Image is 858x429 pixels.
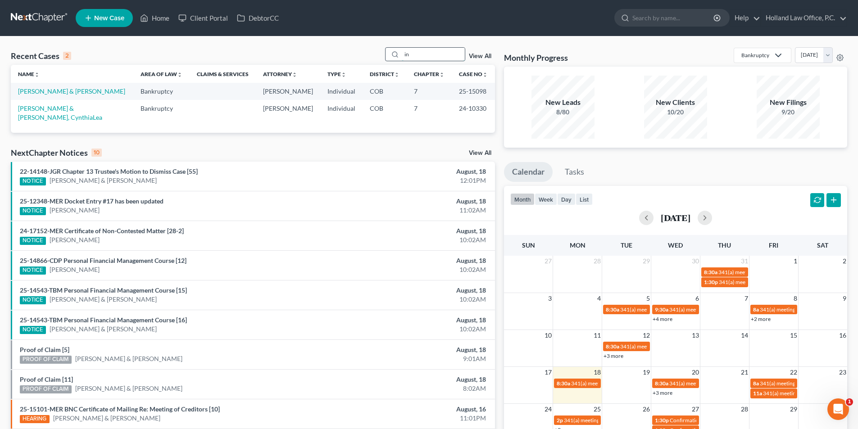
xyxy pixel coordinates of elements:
h2: [DATE] [661,213,690,222]
div: NextChapter Notices [11,147,102,158]
span: 8:30a [655,380,668,387]
a: Proof of Claim [5] [20,346,69,353]
a: [PERSON_NAME] & [PERSON_NAME] [75,384,182,393]
span: 29 [642,256,651,266]
button: Gif picker [28,295,36,302]
a: [PERSON_NAME] & [PERSON_NAME], CynthiaLea [18,104,102,121]
td: 25-15098 [452,83,495,99]
div: 9:01AM [336,354,486,363]
span: 26 [642,404,651,415]
th: Claims & Services [190,65,256,83]
td: Bankruptcy [133,100,190,126]
div: 10:02AM [336,295,486,304]
div: August, 18 [336,286,486,295]
span: 8:30a [704,269,717,275]
a: Districtunfold_more [370,71,399,77]
a: +3 more [653,389,672,396]
div: [DATE] [7,185,173,197]
span: 2 [842,256,847,266]
a: Area of Lawunfold_more [141,71,182,77]
div: 11:01PM [336,414,486,423]
span: 1:30p [655,417,669,424]
span: 11a [753,390,762,397]
div: New Clients [644,97,707,108]
div: 10/20 [644,108,707,117]
button: Upload attachment [43,295,50,302]
b: [PERSON_NAME] [39,200,89,206]
a: View All [469,53,491,59]
a: [PERSON_NAME] & [PERSON_NAME] [50,176,157,185]
a: Holland Law Office, P.C. [761,10,847,26]
span: 29 [789,404,798,415]
span: 14 [740,330,749,341]
button: list [576,193,593,205]
td: [PERSON_NAME] [256,100,320,126]
span: 13 [691,330,700,341]
a: [PERSON_NAME] [50,265,100,274]
span: 341(a) meeting for [PERSON_NAME] [571,380,658,387]
a: Attorneyunfold_more [263,71,297,77]
span: Mon [570,241,586,249]
div: NOTICE [20,237,46,245]
span: 5 [645,293,651,304]
span: 8a [753,380,759,387]
td: Bankruptcy [133,83,190,99]
a: +3 more [604,352,623,359]
span: 341(a) meeting for [PERSON_NAME] [620,306,707,313]
div: Donna says… [7,271,173,302]
a: 25-14866-CDP Personal Financial Management Course [12] [20,257,186,264]
div: You’ll get replies here and in your email: ✉️ [14,115,141,150]
span: 19 [642,367,651,378]
div: Bankruptcy [741,51,769,59]
div: You’ll get replies here and in your email:✉️[PERSON_NAME][EMAIL_ADDRESS][DOMAIN_NAME]The team wil... [7,110,148,178]
span: 21 [740,367,749,378]
div: August, 18 [336,375,486,384]
a: View All [469,150,491,156]
a: 25-14543-TBM Personal Financial Management Course [16] [20,316,187,324]
div: Thankyou! [125,271,173,291]
span: 6 [695,293,700,304]
h1: Operator [44,5,76,11]
i: unfold_more [34,72,40,77]
p: The team can also help [44,11,112,20]
i: unfold_more [177,72,182,77]
a: [PERSON_NAME] & [PERSON_NAME] [53,414,160,423]
span: 10 [544,330,553,341]
div: August, 18 [336,345,486,354]
span: 25 [593,404,602,415]
a: Typeunfold_more [327,71,346,77]
a: Nameunfold_more [18,71,40,77]
span: Thu [718,241,731,249]
td: [PERSON_NAME] [256,83,320,99]
a: Help [730,10,760,26]
div: [PERSON_NAME] • 6h ago [14,257,85,262]
span: 4 [596,293,602,304]
td: 7 [407,83,452,99]
span: 341(a) meeting for [PERSON_NAME] [669,306,756,313]
div: Hi [PERSON_NAME]! I have deleted that case for you. Let me know if you have any questions! [14,223,141,250]
div: August, 16 [336,405,486,414]
span: 28 [740,404,749,415]
span: 18 [593,367,602,378]
a: [PERSON_NAME] [50,206,100,215]
a: +2 more [751,316,771,322]
a: Client Portal [174,10,232,26]
td: Individual [320,100,363,126]
button: Send a message… [154,291,169,306]
span: 15 [789,330,798,341]
a: Case Nounfold_more [459,71,488,77]
button: Home [141,4,158,21]
a: 22-14148-JGR Chapter 13 Trustee's Motion to Dismiss Case [55] [20,167,198,175]
div: PROOF OF CLAIM [20,385,72,393]
div: Delete thankyou [106,83,173,103]
div: NOTICE [20,266,46,275]
div: 10:02AM [336,265,486,274]
span: 31 [740,256,749,266]
span: 8a [753,306,759,313]
input: Search by name... [402,48,465,61]
span: 2p [557,417,563,424]
a: Home [136,10,174,26]
b: [DATE] [22,164,46,172]
td: COB [363,100,407,126]
span: 8:30a [557,380,570,387]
